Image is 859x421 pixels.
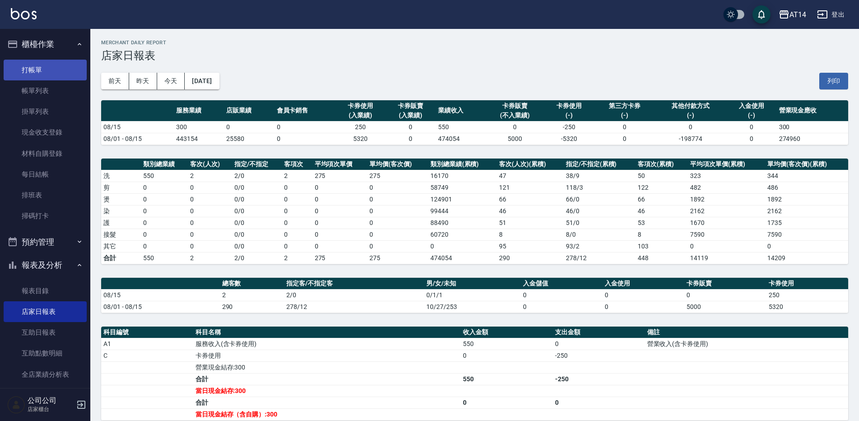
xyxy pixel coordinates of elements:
td: 2/0 [232,252,282,264]
p: 店家櫃台 [28,405,74,413]
td: 103 [635,240,688,252]
td: 0 [313,205,368,217]
td: 0 [428,240,497,252]
td: 2162 [765,205,848,217]
td: 300 [777,121,848,133]
button: 預約管理 [4,230,87,254]
td: 8 [635,229,688,240]
td: 營業收入(含卡券使用) [645,338,848,350]
td: 550 [141,170,188,182]
button: 前天 [101,73,129,89]
td: 護 [101,217,141,229]
button: AT14 [775,5,810,24]
td: 0 [602,301,684,313]
td: 0 [282,240,312,252]
td: 38 / 9 [564,170,635,182]
div: (-) [728,111,774,120]
th: 服務業績 [174,100,224,122]
td: 0 [602,289,684,301]
td: 0 / 0 [232,240,282,252]
td: 474054 [428,252,497,264]
a: 打帳單 [4,60,87,80]
td: 0 [141,205,188,217]
td: 448 [635,252,688,264]
td: 2 [188,170,232,182]
td: 0 [282,193,312,205]
td: 0 [553,397,645,408]
td: 0 [688,240,765,252]
td: -250 [553,373,645,385]
td: 7590 [765,229,848,240]
div: 入金使用 [728,101,774,111]
div: (-) [596,111,653,120]
td: 50 [635,170,688,182]
button: 櫃檯作業 [4,33,87,56]
td: 99444 [428,205,497,217]
td: 0 [188,205,232,217]
td: 0 [275,133,336,145]
td: 剪 [101,182,141,193]
th: 總客數 [220,278,285,290]
a: 報表目錄 [4,281,87,301]
td: -250 [544,121,594,133]
td: 當日現金結存:300 [193,385,461,397]
td: -198774 [655,133,726,145]
div: (-) [657,111,724,120]
a: 全店業績分析表 [4,364,87,385]
th: 單均價(客次價) [367,159,428,170]
th: 指定/不指定 [232,159,282,170]
td: 278/12 [284,301,424,313]
td: 290 [220,301,285,313]
a: 互助日報表 [4,322,87,343]
th: 營業現金應收 [777,100,848,122]
td: 洗 [101,170,141,182]
a: 材料自購登錄 [4,143,87,164]
td: 0 [655,121,726,133]
button: 今天 [157,73,185,89]
th: 備註 [645,327,848,338]
td: 0 [461,397,553,408]
td: 0 [461,350,553,361]
td: 0 [275,121,336,133]
td: 0 [367,240,428,252]
td: 0 [313,193,368,205]
td: 25580 [224,133,274,145]
th: 支出金額 [553,327,645,338]
h5: 公司公司 [28,396,74,405]
h3: 店家日報表 [101,49,848,62]
td: 51 / 0 [564,217,635,229]
td: 0 [188,182,232,193]
td: 0 [486,121,544,133]
td: 0 [386,133,436,145]
td: 118 / 3 [564,182,635,193]
td: A1 [101,338,193,350]
td: 51 [497,217,563,229]
a: 現金收支登錄 [4,122,87,143]
a: 互助點數明細 [4,343,87,364]
a: 掃碼打卡 [4,206,87,226]
td: 0 [282,229,312,240]
td: 2 [220,289,285,301]
td: 7590 [688,229,765,240]
td: 250 [335,121,385,133]
div: 卡券販賣 [388,101,434,111]
table: a dense table [101,278,848,313]
td: 0 [553,338,645,350]
td: 482 [688,182,765,193]
td: 14119 [688,252,765,264]
td: 550 [461,338,553,350]
td: 275 [313,252,368,264]
td: 275 [367,170,428,182]
td: 2 / 0 [232,170,282,182]
td: 0 [141,193,188,205]
td: 08/15 [101,121,174,133]
td: 14209 [765,252,848,264]
td: 0 [141,182,188,193]
td: 474054 [436,133,486,145]
td: 染 [101,205,141,217]
td: 0 [765,240,848,252]
td: 2/0 [284,289,424,301]
td: 0 / 0 [232,193,282,205]
td: 5320 [766,301,848,313]
td: 0 [313,217,368,229]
